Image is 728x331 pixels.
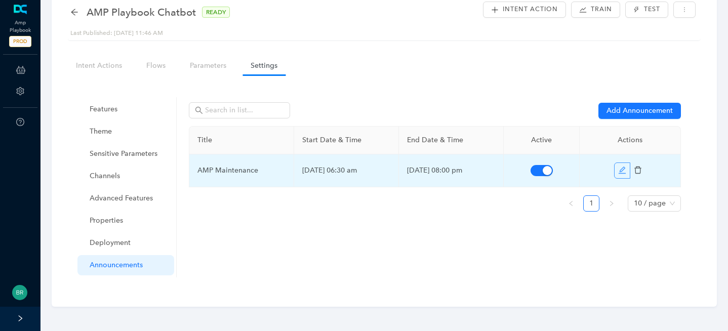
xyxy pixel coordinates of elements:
[202,7,230,18] span: READY
[584,196,599,211] a: 1
[644,5,660,14] span: Test
[70,8,78,17] div: back
[503,5,558,14] span: Intent Action
[87,4,196,20] span: AMP Playbook Chatbot
[399,127,504,154] th: End Date & Time
[673,2,696,18] button: more
[634,166,642,174] span: delete
[618,166,626,174] span: edit
[294,127,399,154] th: Start Date & Time
[138,56,174,75] a: Flows
[580,127,681,154] th: Actions
[70,8,78,16] span: arrow-left
[603,195,620,212] li: Next Page
[568,200,574,206] span: left
[625,2,668,18] button: thunderboltTest
[491,6,499,14] span: plus
[633,7,639,13] span: thunderbolt
[563,195,579,212] li: Previous Page
[90,188,166,209] span: Advanced Features
[16,118,24,126] span: question-circle
[90,211,166,231] span: Properties
[681,7,687,13] span: more
[90,121,166,142] span: Theme
[90,144,166,164] span: Sensitive Parameters
[182,56,234,75] a: Parameters
[68,56,130,75] a: Intent Actions
[242,56,286,75] a: Settings
[598,103,681,119] button: Add Announcement
[90,99,166,119] span: Features
[603,195,620,212] button: right
[606,105,673,116] span: Add Announcement
[563,195,579,212] button: left
[504,127,580,154] th: Active
[571,2,620,18] button: stock Train
[399,154,504,187] td: [DATE] 08:00 pm
[628,195,681,212] div: Page Size
[12,285,27,300] img: e06d020743ca8fae47ce1c5c9bfd0230
[579,6,587,14] span: stock
[205,105,276,116] input: Search in list...
[294,154,399,187] td: [DATE] 06:30 am
[90,233,166,253] span: Deployment
[634,196,675,211] span: 10 / page
[9,36,31,47] span: PROD
[583,195,599,212] li: 1
[90,255,166,275] span: Announcements
[591,5,612,14] span: Train
[90,166,166,186] span: Channels
[483,2,566,18] button: plusIntent Action
[16,87,24,95] span: setting
[70,28,698,38] div: Last Published: [DATE] 11:46 AM
[195,106,203,114] span: search
[189,154,294,187] td: AMP Maintenance
[189,127,294,154] th: Title
[609,200,615,206] span: right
